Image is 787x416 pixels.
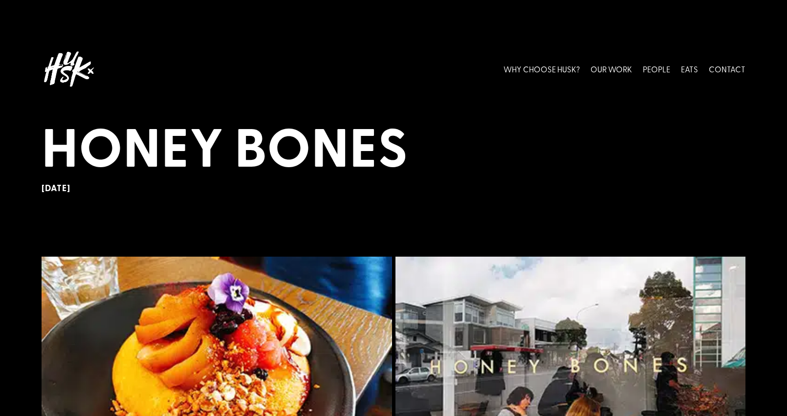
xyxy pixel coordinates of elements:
h1: HONEY BONES [42,113,745,183]
a: PEOPLE [643,47,670,91]
a: OUR WORK [590,47,632,91]
a: WHY CHOOSE HUSK? [503,47,580,91]
a: CONTACT [709,47,745,91]
h6: [DATE] [42,183,745,194]
img: Husk logo [42,47,95,91]
a: EATS [681,47,698,91]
